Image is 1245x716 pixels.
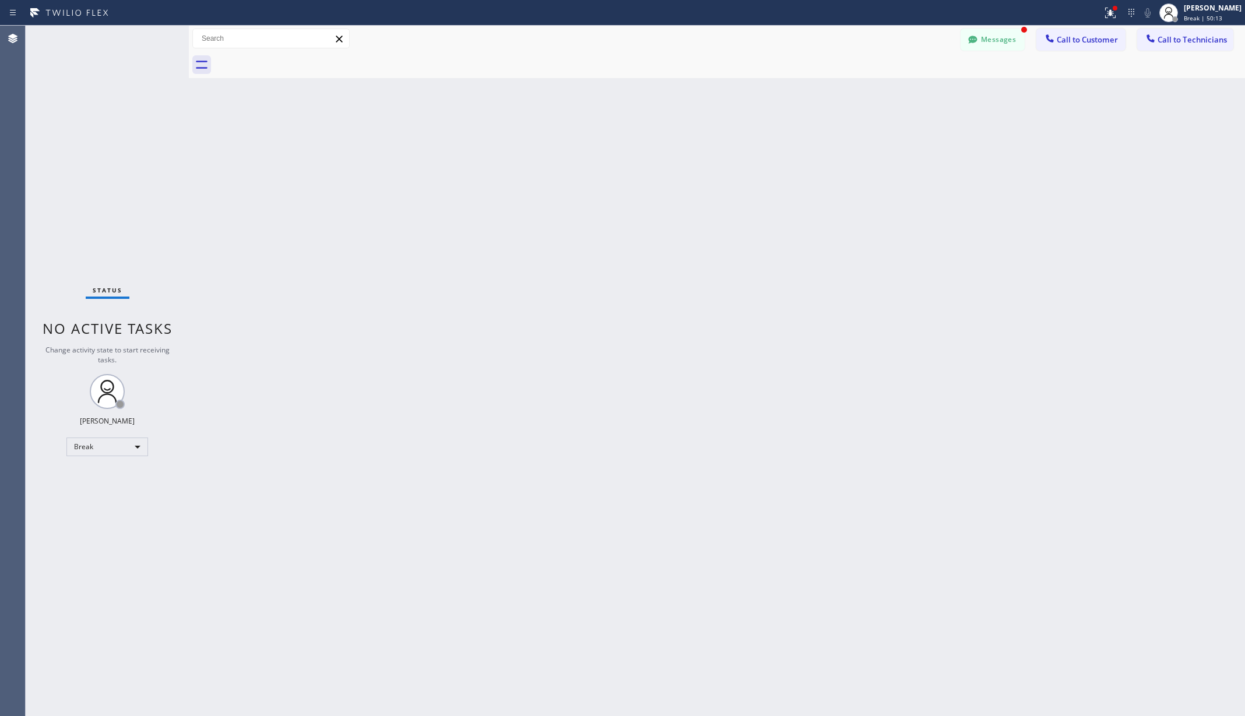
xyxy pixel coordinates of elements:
[1036,29,1126,51] button: Call to Customer
[1140,5,1156,21] button: Mute
[80,416,135,426] div: [PERSON_NAME]
[66,438,148,456] div: Break
[1184,14,1222,22] span: Break | 50:13
[1158,34,1227,45] span: Call to Technicians
[1184,3,1242,13] div: [PERSON_NAME]
[1057,34,1118,45] span: Call to Customer
[193,29,349,48] input: Search
[43,319,173,338] span: No active tasks
[93,286,122,294] span: Status
[1137,29,1233,51] button: Call to Technicians
[45,345,170,365] span: Change activity state to start receiving tasks.
[961,29,1025,51] button: Messages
